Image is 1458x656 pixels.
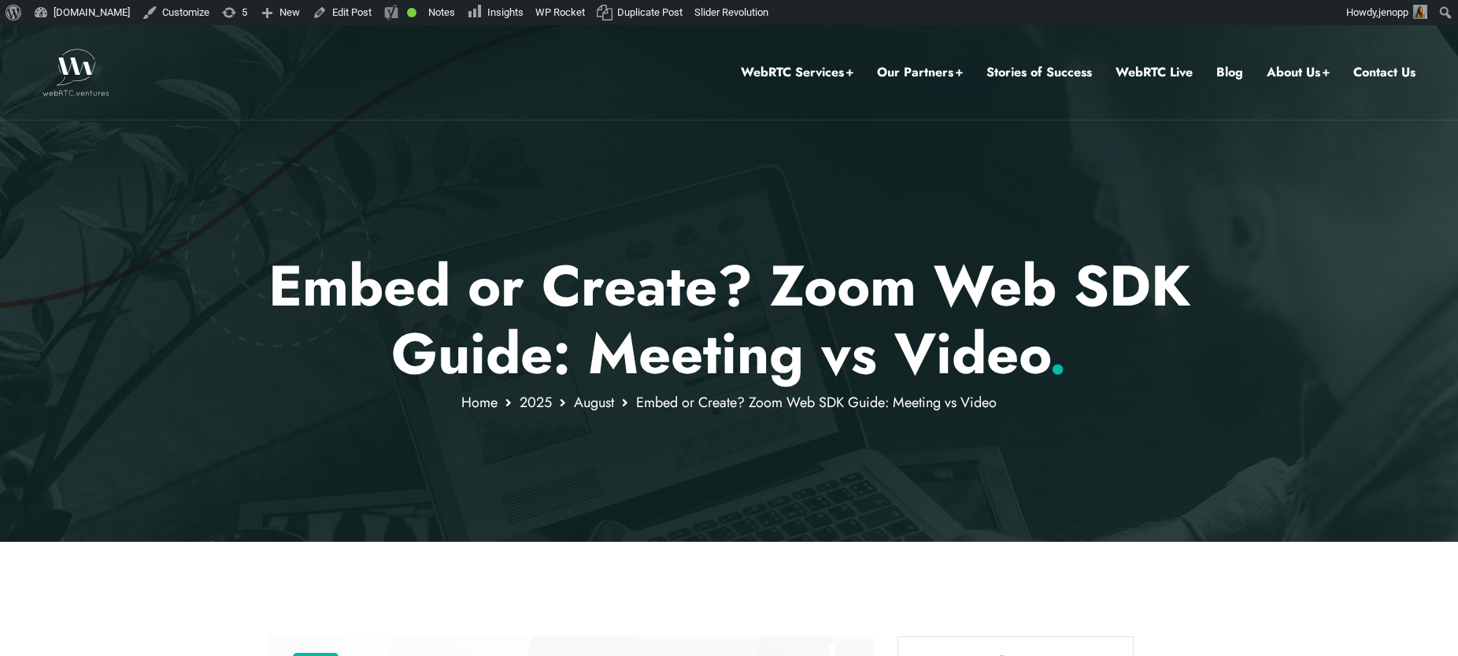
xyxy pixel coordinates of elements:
[520,392,552,413] a: 2025
[986,62,1092,83] a: Stories of Success
[268,252,1190,388] p: Embed or Create? Zoom Web SDK Guide: Meeting vs Video
[1378,6,1408,18] span: jenopp
[43,49,109,96] img: WebRTC.ventures
[1216,62,1243,83] a: Blog
[877,62,963,83] a: Our Partners
[1116,62,1193,83] a: WebRTC Live
[1049,313,1067,395] span: .
[574,392,614,413] a: August
[461,392,498,413] a: Home
[1267,62,1330,83] a: About Us
[741,62,853,83] a: WebRTC Services
[1353,62,1415,83] a: Contact Us
[407,8,416,17] div: Good
[636,392,997,413] span: Embed or Create? Zoom Web SDK Guide: Meeting vs Video
[694,6,768,18] span: Slider Revolution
